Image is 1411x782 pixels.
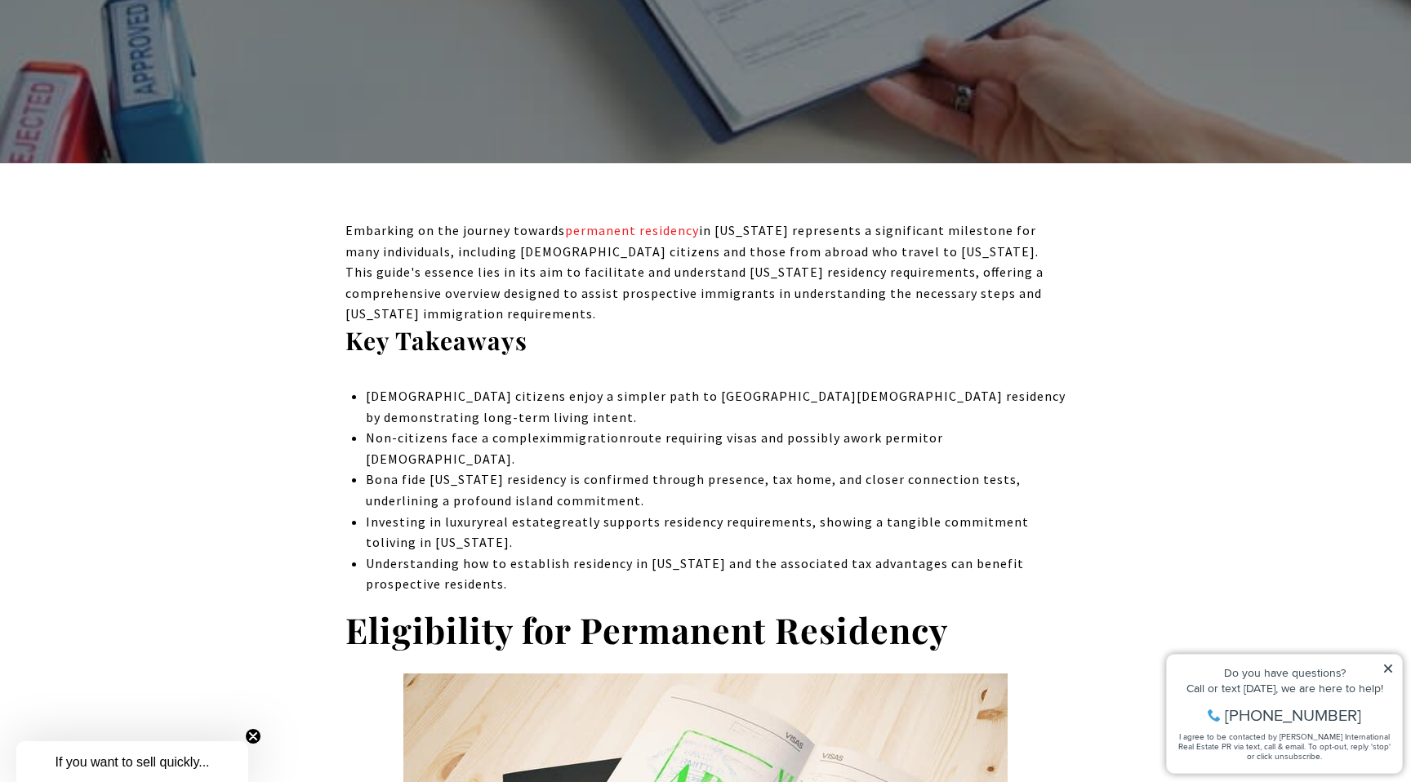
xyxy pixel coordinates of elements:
[366,513,483,530] span: Investing in luxury
[381,534,510,550] span: living in [US_STATE]
[245,728,261,744] button: Close teaser
[17,37,236,48] div: Do you have questions?
[510,534,513,550] span: .
[20,100,233,131] span: I agree to be contacted by [PERSON_NAME] International Real Estate PR via text, call & email. To ...
[67,77,203,93] span: [PHONE_NUMBER]
[366,513,1029,551] span: greatly supports residency requirements, showing a tangible commitment to
[366,386,1066,428] div: [DEMOGRAPHIC_DATA] citizens enjoy a simpler path to [GEOGRAPHIC_DATA][DEMOGRAPHIC_DATA] residency...
[55,755,209,769] span: If you want to sell quickly...
[17,52,236,64] div: Call or text [DATE], we are here to help!
[483,513,554,530] span: real estate
[546,429,627,446] span: immigration
[627,429,851,446] span: route requiring visas and possibly a
[345,220,1066,325] div: Embarking on the journey towards in [US_STATE] represents a significant milestone for many indivi...
[345,606,948,653] strong: Eligibility for Permanent Residency
[366,429,943,467] span: or [DEMOGRAPHIC_DATA].
[851,429,929,446] span: work permit
[366,469,1066,511] div: Bona fide [US_STATE] residency is confirmed through presence, tax home, and closer connection tes...
[366,429,546,446] span: Non-citizens face a complex
[16,741,248,782] div: If you want to sell quickly... Close teaser
[565,222,699,238] a: permanent residency - open in a new tab
[366,555,1024,593] span: Understanding how to establish residency in [US_STATE] and the associated tax advantages can bene...
[345,324,527,357] strong: Key Takeaways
